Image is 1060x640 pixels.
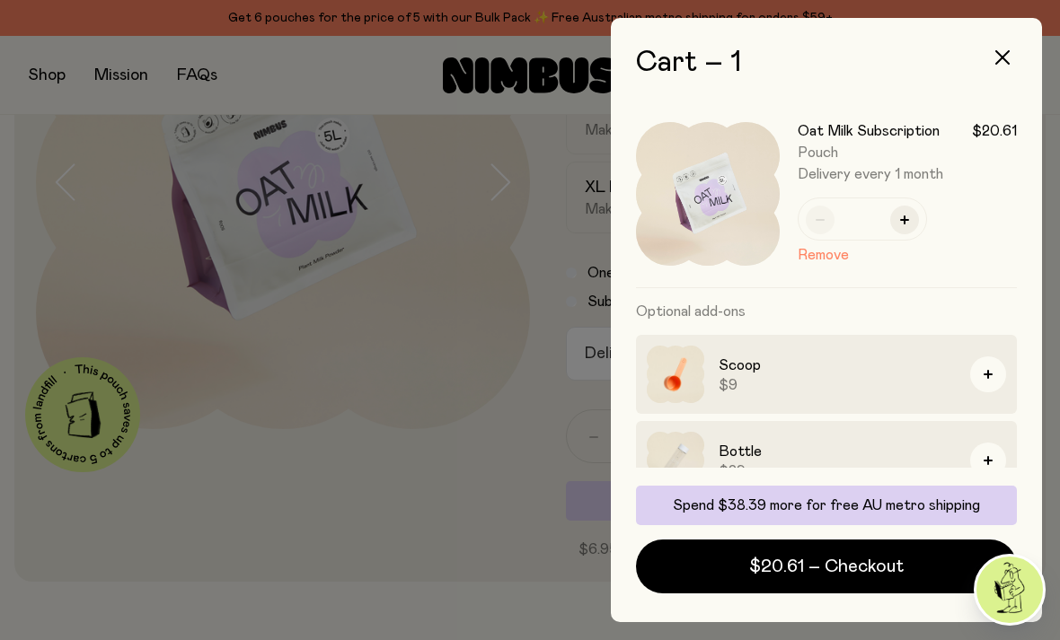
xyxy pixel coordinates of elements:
[749,554,904,579] span: $20.61 – Checkout
[719,462,956,480] span: $29
[636,47,1017,79] h2: Cart – 1
[798,145,838,160] span: Pouch
[972,122,1017,140] span: $20.61
[719,355,956,376] h3: Scoop
[798,165,1017,183] span: Delivery every 1 month
[719,441,956,462] h3: Bottle
[719,376,956,394] span: $9
[798,244,849,266] button: Remove
[798,122,940,140] h3: Oat Milk Subscription
[636,288,1017,335] h3: Optional add-ons
[976,557,1043,623] img: agent
[636,539,1017,593] button: $20.61 – Checkout
[647,496,1006,514] p: Spend $38.39 more for free AU metro shipping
